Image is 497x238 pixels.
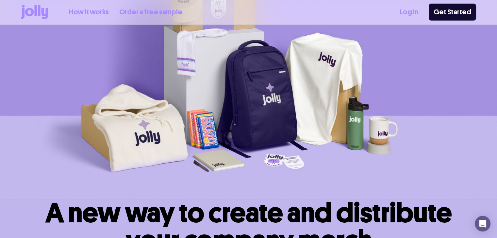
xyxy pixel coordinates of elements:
a: Order a free sample [119,7,182,18]
a: Get Started [429,4,476,21]
a: Log In [400,7,418,18]
div: Open Intercom Messenger [475,216,490,231]
a: How it works [69,7,109,18]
